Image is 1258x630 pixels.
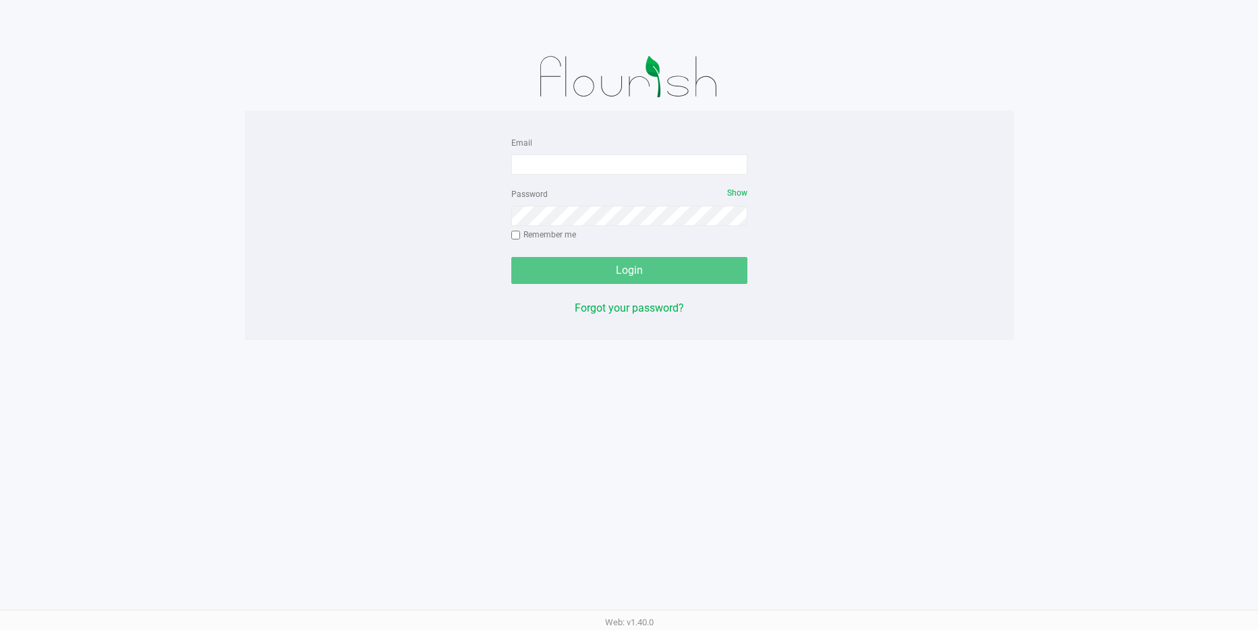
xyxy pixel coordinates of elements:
label: Password [511,188,548,200]
label: Remember me [511,229,576,241]
span: Show [727,188,747,198]
input: Remember me [511,231,521,240]
button: Forgot your password? [575,300,684,316]
span: Web: v1.40.0 [605,617,654,627]
label: Email [511,137,532,149]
